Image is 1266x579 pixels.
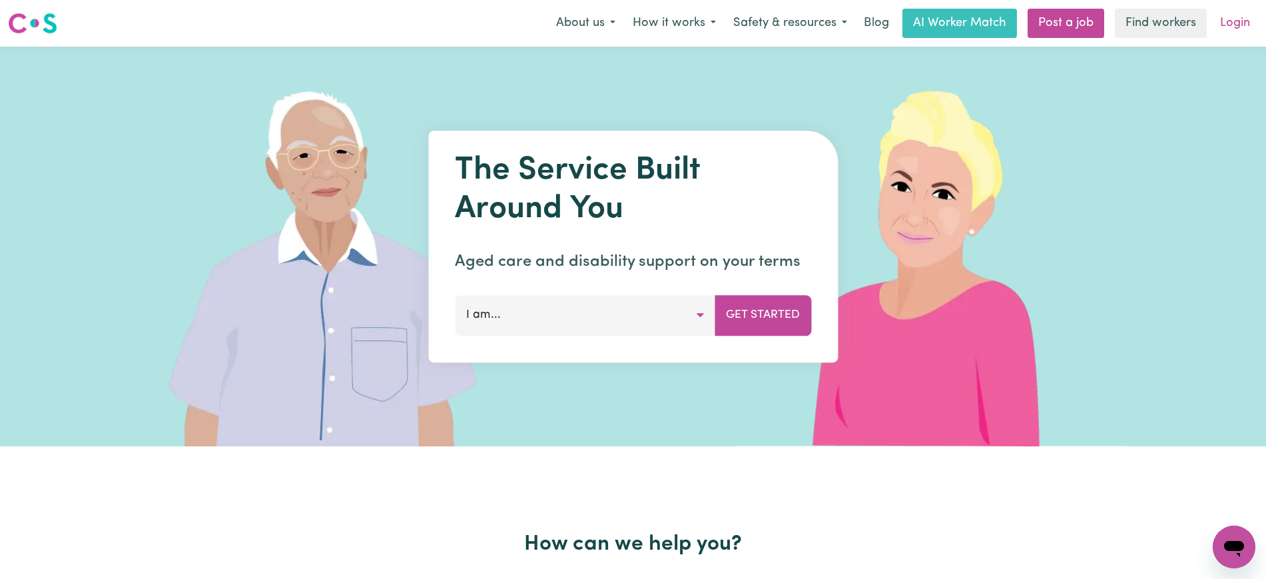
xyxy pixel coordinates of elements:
button: How it works [624,9,725,37]
a: AI Worker Match [902,9,1017,38]
button: Safety & resources [725,9,856,37]
button: I am... [455,295,715,335]
a: Post a job [1028,9,1104,38]
button: Get Started [715,295,811,335]
button: About us [547,9,624,37]
a: Find workers [1115,9,1207,38]
a: Login [1212,9,1258,38]
h2: How can we help you? [202,532,1065,557]
a: Blog [856,9,897,38]
h1: The Service Built Around You [455,152,811,229]
img: Careseekers logo [8,11,57,35]
iframe: Button to launch messaging window [1213,526,1255,568]
a: Careseekers logo [8,8,57,39]
p: Aged care and disability support on your terms [455,250,811,274]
